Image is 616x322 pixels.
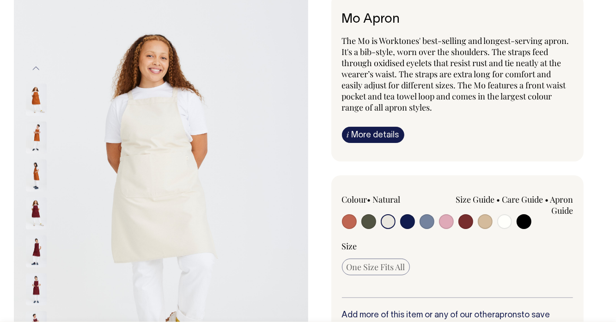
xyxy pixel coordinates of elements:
[347,130,349,139] span: i
[26,122,47,154] img: rust
[496,194,500,205] span: •
[502,194,543,205] a: Care Guide
[495,311,522,319] a: aprons
[373,194,401,205] label: Natural
[342,35,569,113] span: The Mo is Worktones' best-selling and longest-serving apron. It's a bib-style, worn over the shou...
[26,198,47,230] img: burgundy
[545,194,549,205] span: •
[26,235,47,268] img: burgundy
[342,127,404,143] a: iMore details
[342,241,573,252] div: Size
[342,194,434,205] div: Colour
[550,194,573,216] a: Apron Guide
[342,311,573,320] h6: Add more of this item or any of our other to save
[367,194,371,205] span: •
[342,259,410,275] input: One Size Fits All
[456,194,494,205] a: Size Guide
[29,58,43,79] button: Previous
[26,273,47,306] img: burgundy
[26,160,47,192] img: rust
[342,12,573,27] h1: Mo Apron
[26,84,47,116] img: rust
[347,261,405,272] span: One Size Fits All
